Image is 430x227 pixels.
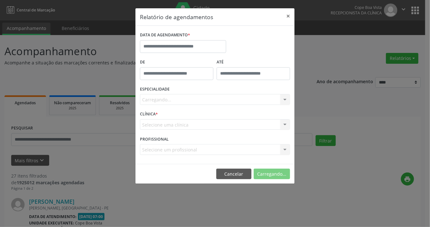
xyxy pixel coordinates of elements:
button: Cancelar [216,169,251,179]
button: Close [282,8,295,24]
label: DATA DE AGENDAMENTO [140,30,190,40]
button: Carregando... [254,169,290,179]
label: ATÉ [217,57,290,67]
label: CLÍNICA [140,109,158,119]
h5: Relatório de agendamentos [140,13,213,21]
label: De [140,57,213,67]
label: ESPECIALIDADE [140,84,170,94]
label: PROFISSIONAL [140,134,169,144]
